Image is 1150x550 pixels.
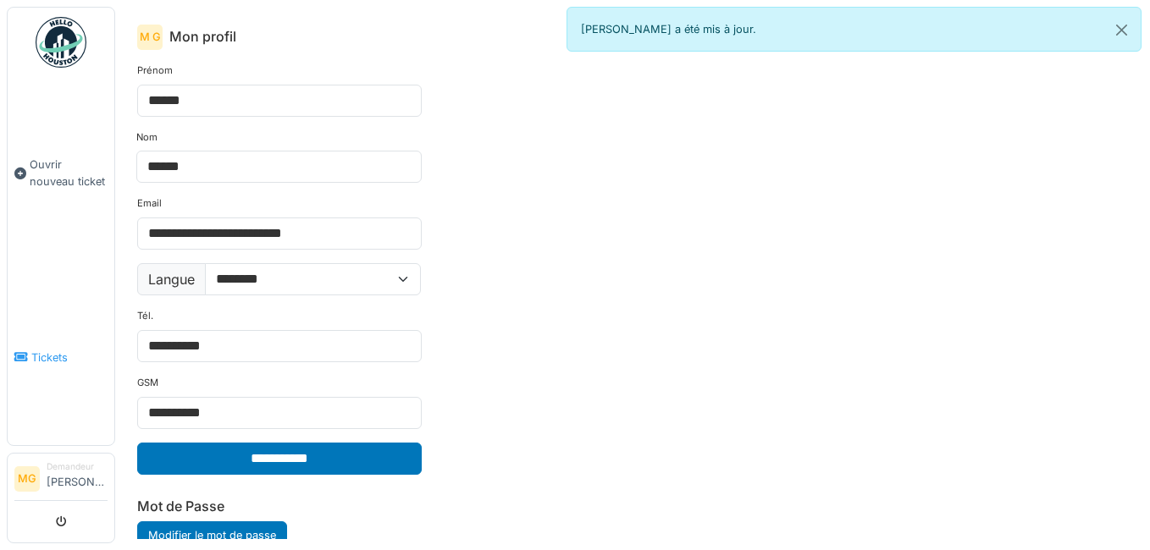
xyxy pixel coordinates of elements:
label: Nom [136,130,158,145]
h6: Mon profil [169,29,236,45]
span: Tickets [31,349,108,366]
a: Modifier le mot de passe [137,521,287,549]
h6: Mot de Passe [137,498,422,514]
span: Ouvrir nouveau ticket [30,157,108,189]
label: GSM [137,376,158,390]
a: Ouvrir nouveau ticket [8,77,114,269]
label: Prénom [137,63,173,78]
img: Badge_color-CXgf-gQk.svg [36,17,86,68]
a: Tickets [8,269,114,445]
div: [PERSON_NAME] a été mis à jour. [567,7,1142,52]
div: Demandeur [47,460,108,473]
div: M G [137,25,163,50]
label: Tél. [137,309,153,323]
li: MG [14,466,40,492]
button: Close [1103,8,1141,52]
label: Langue [137,263,206,295]
li: [PERSON_NAME] [47,460,108,497]
a: MG Demandeur[PERSON_NAME] [14,460,108,501]
label: Email [137,196,162,211]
